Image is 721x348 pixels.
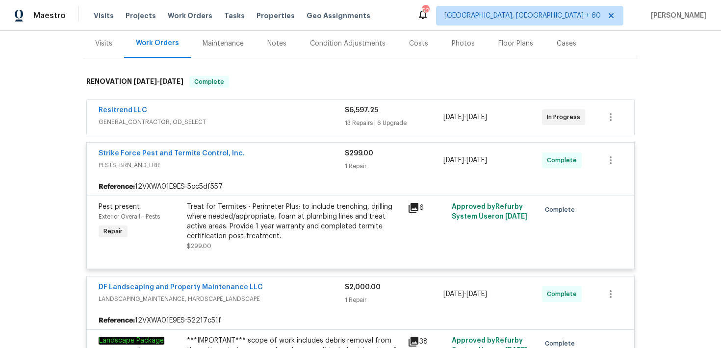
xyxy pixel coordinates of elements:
[136,38,179,48] div: Work Orders
[99,294,345,304] span: LANDSCAPING_MAINTENANCE, HARDSCAPE_LANDSCAPE
[466,157,487,164] span: [DATE]
[99,160,345,170] span: PESTS, BRN_AND_LRR
[409,39,428,49] div: Costs
[168,11,212,21] span: Work Orders
[547,289,581,299] span: Complete
[345,107,378,114] span: $6,597.25
[443,112,487,122] span: -
[87,312,634,329] div: 12VXWA01E9ES-52217c51f
[99,214,160,220] span: Exterior Overall - Pests
[94,11,114,21] span: Visits
[160,78,183,85] span: [DATE]
[257,11,295,21] span: Properties
[224,12,245,19] span: Tasks
[505,213,527,220] span: [DATE]
[345,118,443,128] div: 13 Repairs | 6 Upgrade
[452,39,475,49] div: Photos
[133,78,183,85] span: -
[443,157,464,164] span: [DATE]
[99,284,263,291] a: DF Landscaping and Property Maintenance LLC
[443,114,464,121] span: [DATE]
[187,202,402,241] div: Treat for Termites - Perimeter Plus; to include trenching, drilling where needed/appropriate, foa...
[267,39,286,49] div: Notes
[545,205,579,215] span: Complete
[87,178,634,196] div: 12VXWA01E9ES-5cc5df557
[452,203,527,220] span: Approved by Refurby System User on
[443,291,464,298] span: [DATE]
[95,39,112,49] div: Visits
[345,161,443,171] div: 1 Repair
[345,150,373,157] span: $299.00
[86,76,183,88] h6: RENOVATION
[99,117,345,127] span: GENERAL_CONTRACTOR, OD_SELECT
[408,202,446,214] div: 6
[187,243,211,249] span: $299.00
[498,39,533,49] div: Floor Plans
[99,182,135,192] b: Reference:
[99,337,164,345] em: Landscape Package
[444,11,601,21] span: [GEOGRAPHIC_DATA], [GEOGRAPHIC_DATA] + 60
[310,39,386,49] div: Condition Adjustments
[408,336,446,348] div: 38
[99,150,245,157] a: Strike Force Pest and Termite Control, Inc.
[547,155,581,165] span: Complete
[307,11,370,21] span: Geo Assignments
[99,203,140,210] span: Pest present
[203,39,244,49] div: Maintenance
[466,291,487,298] span: [DATE]
[547,112,584,122] span: In Progress
[345,295,443,305] div: 1 Repair
[557,39,576,49] div: Cases
[443,289,487,299] span: -
[33,11,66,21] span: Maestro
[83,66,638,98] div: RENOVATION [DATE]-[DATE]Complete
[466,114,487,121] span: [DATE]
[443,155,487,165] span: -
[100,226,127,236] span: Repair
[422,6,429,16] div: 505
[345,284,381,291] span: $2,000.00
[99,107,147,114] a: Resitrend LLC
[126,11,156,21] span: Projects
[647,11,706,21] span: [PERSON_NAME]
[99,316,135,325] b: Reference:
[190,77,228,87] span: Complete
[133,78,157,85] span: [DATE]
